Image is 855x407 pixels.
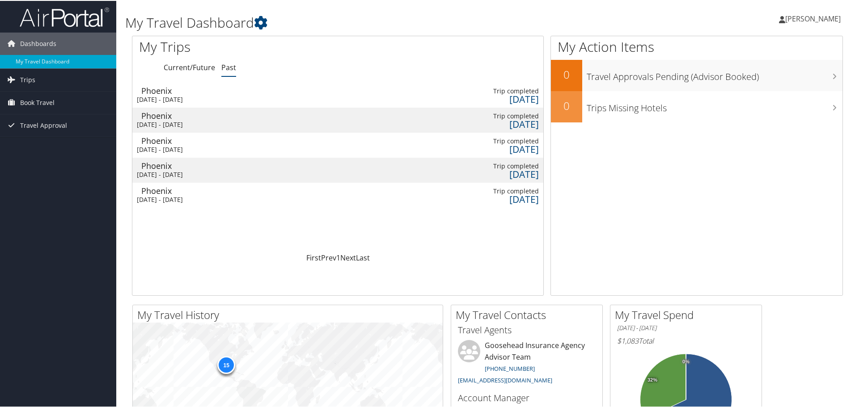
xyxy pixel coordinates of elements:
h2: My Travel History [137,306,443,322]
div: [DATE] [445,194,539,202]
a: Next [340,252,356,262]
div: Trip completed [445,111,539,119]
div: [DATE] [445,169,539,177]
span: Dashboards [20,32,56,54]
h1: My Trips [139,37,365,55]
h2: My Travel Spend [615,306,762,322]
span: Travel Approval [20,113,67,136]
h2: My Travel Contacts [456,306,602,322]
a: Current/Future [164,62,215,71]
a: [PERSON_NAME] [779,4,850,31]
h2: 0 [551,66,582,81]
div: Phoenix [141,161,235,169]
h1: My Action Items [551,37,842,55]
h3: Travel Agents [458,323,596,336]
span: Book Travel [20,91,55,113]
div: [DATE] - [DATE] [137,95,231,103]
a: Prev [321,252,336,262]
a: Last [356,252,370,262]
li: Goosehead Insurance Agency Advisor Team [453,339,600,387]
a: Past [221,62,236,71]
span: Trips [20,68,35,90]
div: [DATE] [445,144,539,152]
div: Trip completed [445,136,539,144]
h6: Total [617,335,755,345]
tspan: 32% [648,377,657,382]
a: [PHONE_NUMBER] [485,364,535,372]
div: Phoenix [141,186,235,194]
a: 0Trips Missing Hotels [551,90,842,122]
h3: Account Manager [458,391,596,403]
div: Phoenix [141,136,235,144]
div: [DATE] - [DATE] [137,170,231,178]
tspan: 0% [682,358,690,364]
div: [DATE] - [DATE] [137,120,231,128]
div: [DATE] - [DATE] [137,145,231,153]
h2: 0 [551,97,582,113]
div: Trip completed [445,186,539,194]
a: 1 [336,252,340,262]
a: First [306,252,321,262]
h1: My Travel Dashboard [125,13,608,31]
h6: [DATE] - [DATE] [617,323,755,331]
div: Phoenix [141,111,235,119]
div: Trip completed [445,161,539,169]
h3: Travel Approvals Pending (Advisor Booked) [587,65,842,82]
div: 15 [217,355,235,373]
a: 0Travel Approvals Pending (Advisor Booked) [551,59,842,90]
div: [DATE] [445,94,539,102]
div: [DATE] [445,119,539,127]
span: $1,083 [617,335,639,345]
span: [PERSON_NAME] [785,13,841,23]
div: [DATE] - [DATE] [137,195,231,203]
img: airportal-logo.png [20,6,109,27]
h3: Trips Missing Hotels [587,97,842,113]
div: Trip completed [445,86,539,94]
div: Phoenix [141,86,235,94]
a: [EMAIL_ADDRESS][DOMAIN_NAME] [458,375,552,383]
